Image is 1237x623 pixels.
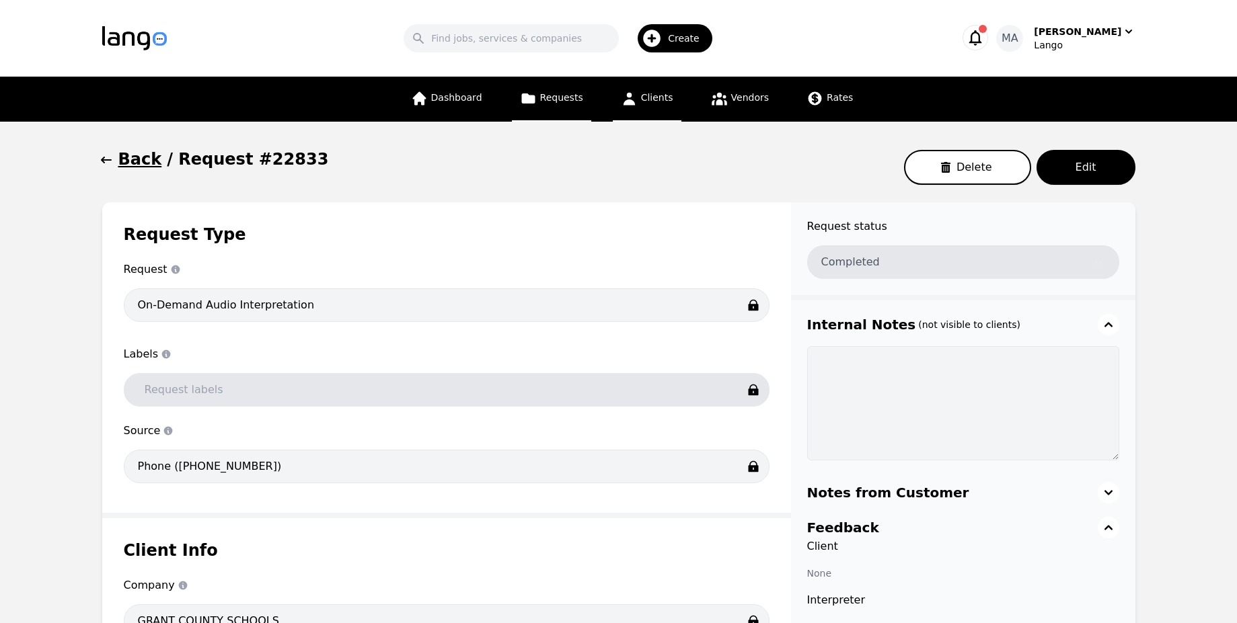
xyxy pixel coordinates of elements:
[731,92,769,103] span: Vendors
[827,92,853,103] span: Rates
[540,92,583,103] span: Requests
[641,92,673,103] span: Clients
[403,77,490,122] a: Dashboard
[1034,25,1121,38] div: [PERSON_NAME]
[703,77,777,122] a: Vendors
[124,261,770,278] span: Request
[124,540,770,561] h1: Client Info
[807,518,879,537] h3: Feedback
[431,92,482,103] span: Dashboard
[1034,38,1135,52] div: Lango
[807,218,1119,235] span: Request status
[904,150,1031,185] button: Delete
[512,77,591,122] a: Requests
[807,483,969,502] h3: Notes from Customer
[1002,30,1018,46] span: MA
[124,346,770,362] span: Labels
[404,24,619,52] input: Find jobs, services & companies
[798,77,861,122] a: Rates
[102,149,162,170] button: Back
[807,592,1119,608] span: Interpreter
[807,315,916,334] h3: Internal Notes
[124,577,770,593] span: Company
[668,32,709,45] span: Create
[807,538,1119,554] span: Client
[613,77,681,122] a: Clients
[124,224,770,245] h1: Request Type
[918,318,1020,331] h3: (not visible to clients)
[1037,150,1135,185] button: Edit
[167,149,328,170] h1: / Request #22833
[124,423,770,439] span: Source
[102,26,167,50] img: Logo
[118,149,162,170] h1: Back
[619,19,720,58] button: Create
[996,25,1135,52] button: MA[PERSON_NAME]Lango
[807,568,832,579] span: None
